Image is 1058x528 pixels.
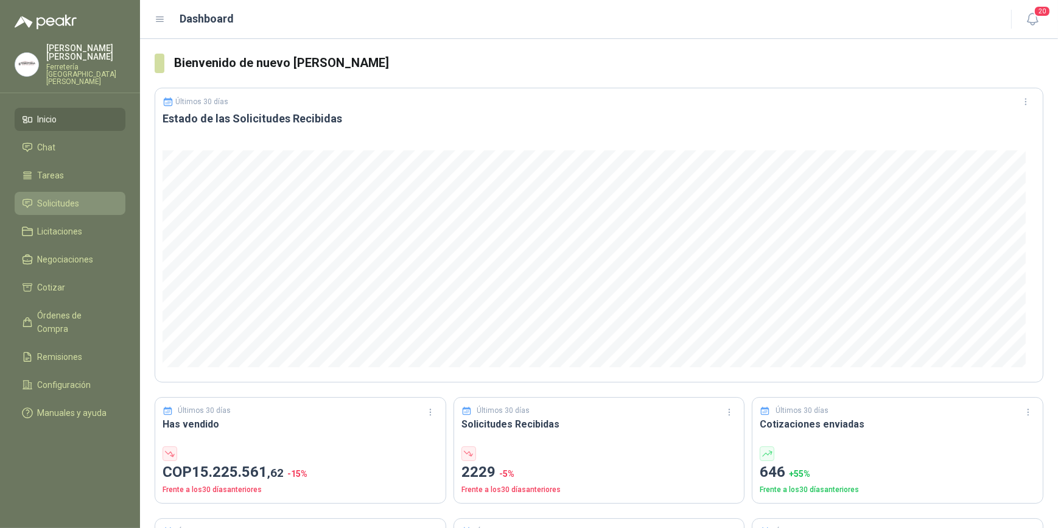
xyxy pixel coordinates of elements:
[38,281,66,294] span: Cotizar
[38,406,107,420] span: Manuales y ayuda
[15,276,125,299] a: Cotizar
[760,461,1035,484] p: 646
[38,169,65,182] span: Tareas
[38,197,80,210] span: Solicitudes
[15,136,125,159] a: Chat
[15,164,125,187] a: Tareas
[15,373,125,396] a: Configuración
[477,405,530,417] p: Últimos 30 días
[1034,5,1051,17] span: 20
[760,417,1035,432] h3: Cotizaciones enviadas
[163,484,438,496] p: Frente a los 30 días anteriores
[46,44,125,61] p: [PERSON_NAME] [PERSON_NAME]
[163,111,1035,126] h3: Estado de las Solicitudes Recibidas
[760,484,1035,496] p: Frente a los 30 días anteriores
[267,466,284,480] span: ,62
[178,405,231,417] p: Últimos 30 días
[38,141,56,154] span: Chat
[15,304,125,340] a: Órdenes de Compra
[163,417,438,432] h3: Has vendido
[38,378,91,392] span: Configuración
[15,15,77,29] img: Logo peakr
[38,309,114,336] span: Órdenes de Compra
[192,463,284,480] span: 15.225.561
[789,469,810,479] span: + 55 %
[15,248,125,271] a: Negociaciones
[15,108,125,131] a: Inicio
[499,469,514,479] span: -5 %
[15,192,125,215] a: Solicitudes
[38,225,83,238] span: Licitaciones
[15,220,125,243] a: Licitaciones
[163,461,438,484] p: COP
[38,253,94,266] span: Negociaciones
[461,484,737,496] p: Frente a los 30 días anteriores
[15,401,125,424] a: Manuales y ayuda
[776,405,829,417] p: Últimos 30 días
[46,63,125,85] p: Ferretería [GEOGRAPHIC_DATA][PERSON_NAME]
[38,113,57,126] span: Inicio
[15,345,125,368] a: Remisiones
[176,97,229,106] p: Últimos 30 días
[461,417,737,432] h3: Solicitudes Recibidas
[38,350,83,364] span: Remisiones
[1021,9,1043,30] button: 20
[461,461,737,484] p: 2229
[174,54,1043,72] h3: Bienvenido de nuevo [PERSON_NAME]
[15,53,38,76] img: Company Logo
[180,10,234,27] h1: Dashboard
[287,469,307,479] span: -15 %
